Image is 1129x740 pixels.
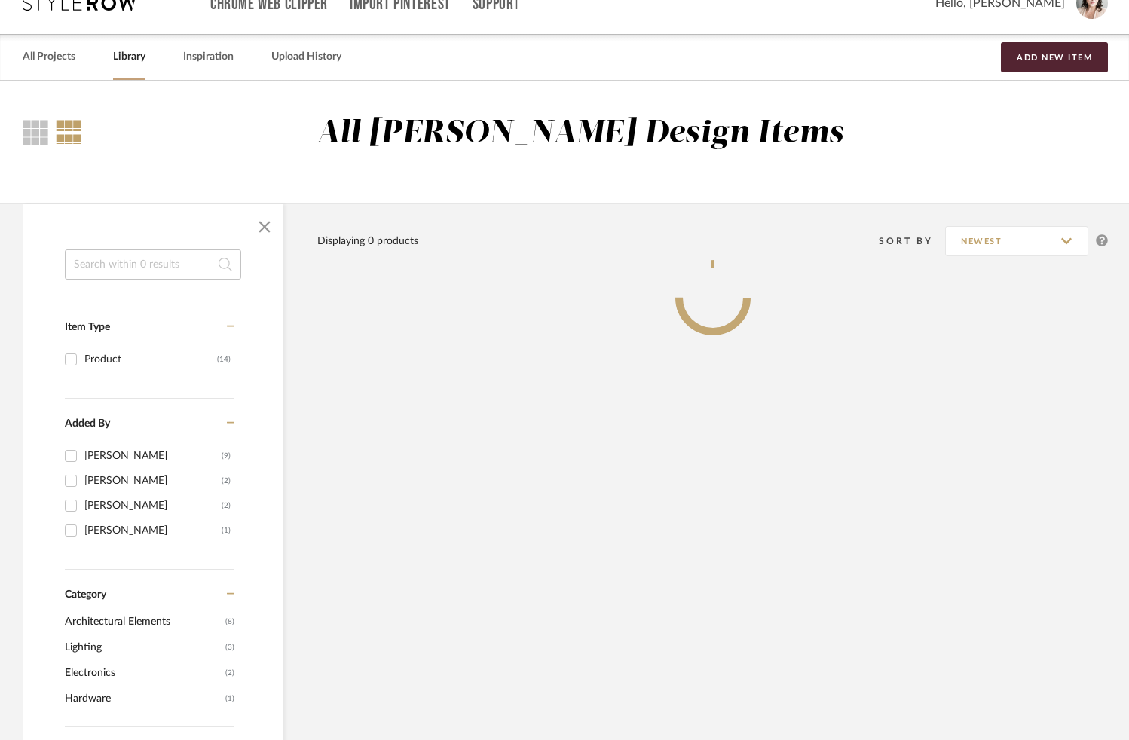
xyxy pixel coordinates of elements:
div: [PERSON_NAME] [84,469,222,493]
input: Search within 0 results [65,249,241,280]
span: (1) [225,686,234,711]
span: Added By [65,418,110,429]
span: Item Type [65,322,110,332]
div: (2) [222,494,231,518]
span: Electronics [65,660,222,686]
span: Hardware [65,686,222,711]
span: (3) [225,635,234,659]
div: Displaying 0 products [317,233,418,249]
div: (2) [222,469,231,493]
div: All [PERSON_NAME] Design Items [317,115,844,153]
div: [PERSON_NAME] [84,444,222,468]
div: (9) [222,444,231,468]
span: (2) [225,661,234,685]
a: Library [113,47,145,67]
button: Add New Item [1001,42,1108,72]
button: Close [249,212,280,242]
div: [PERSON_NAME] [84,494,222,518]
span: (8) [225,610,234,634]
span: Category [65,589,106,601]
div: (1) [222,518,231,543]
span: Lighting [65,635,222,660]
div: Sort By [879,234,945,249]
span: Architectural Elements [65,609,222,635]
a: Inspiration [183,47,234,67]
div: [PERSON_NAME] [84,518,222,543]
div: (14) [217,347,231,372]
a: Upload History [271,47,341,67]
div: Product [84,347,217,372]
a: All Projects [23,47,75,67]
